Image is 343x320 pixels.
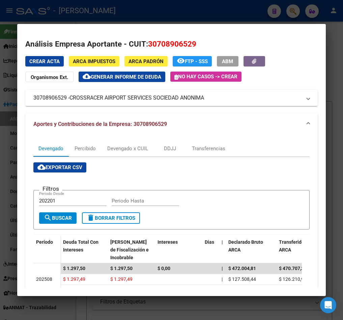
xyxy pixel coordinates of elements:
[128,58,164,64] span: ARCA Padrón
[185,58,208,64] span: FTP - SSS
[29,58,60,64] span: Crear Acta
[110,266,133,271] span: $ 1.297,50
[33,121,167,127] span: Aportes y Contribuciones de la Empresa: 30708906529
[158,266,170,271] span: $ 0,00
[217,56,238,66] button: ABM
[177,57,185,65] mat-icon: remove_red_eye
[279,287,307,293] span: $ 154.599,03
[87,214,95,222] mat-icon: delete
[36,287,52,293] span: 202507
[25,56,64,66] button: Crear Acta
[31,74,68,80] strong: Organismos Ext.
[107,145,148,152] div: Devengado x CUIL
[110,276,133,282] span: $ 1.297,49
[33,235,60,263] datatable-header-cell: Período
[87,215,135,221] span: Borrar Filtros
[124,56,168,66] button: ARCA Padrón
[75,145,96,152] div: Percibido
[37,164,82,170] span: Exportar CSV
[25,113,318,135] mat-expansion-panel-header: Aportes y Contribuciones de la Empresa: 30708906529
[170,72,241,82] button: No hay casos -> Crear
[37,163,46,171] mat-icon: cloud_download
[38,145,63,152] div: Devengado
[36,276,52,282] span: 202508
[174,74,237,80] span: No hay casos -> Crear
[173,56,212,66] button: FTP - SSS
[228,239,263,252] span: Declarado Bruto ARCA
[222,239,223,245] span: |
[228,287,256,293] span: $ 154.599,03
[60,235,108,265] datatable-header-cell: Deuda Total Con Intereses
[83,72,91,80] mat-icon: cloud_download
[79,72,165,82] button: Generar informe de deuda
[91,74,161,80] span: Generar informe de deuda
[228,266,256,271] span: $ 472.004,81
[82,212,140,224] button: Borrar Filtros
[33,94,302,102] mat-panel-title: 30708906529 -
[164,145,176,152] div: DDJJ
[110,239,149,260] span: [PERSON_NAME] de Fiscalización e Incobrable
[202,235,219,265] datatable-header-cell: Dias
[205,239,214,245] span: Dias
[69,56,119,66] button: ARCA Impuestos
[69,94,204,102] span: CROSSRACER AIRPORT SERVICES SOCIEDAD ANONIMA
[320,297,336,313] div: Open Intercom Messenger
[44,215,72,221] span: Buscar
[226,235,276,265] datatable-header-cell: Declarado Bruto ARCA
[25,90,318,106] mat-expansion-panel-header: 30708906529 -CROSSRACER AIRPORT SERVICES SOCIEDAD ANONIMA
[63,239,98,252] span: Deuda Total Con Intereses
[279,276,307,282] span: $ 126.210,95
[25,72,74,82] button: Organismos Ext.
[36,239,53,245] span: Período
[222,287,223,293] span: |
[222,266,223,271] span: |
[222,58,233,64] span: ABM
[276,235,327,265] datatable-header-cell: Transferido Bruto ARCA
[39,185,62,192] h3: Filtros
[222,276,223,282] span: |
[148,39,196,48] span: 30708906529
[25,38,318,50] h2: Análisis Empresa Aportante - CUIT:
[63,276,85,282] span: $ 1.297,49
[228,276,256,282] span: $ 127.508,44
[155,235,202,265] datatable-header-cell: Intereses
[158,239,178,245] span: Intereses
[44,214,52,222] mat-icon: search
[279,266,307,271] span: $ 470.707,31
[33,162,86,172] button: Exportar CSV
[279,239,317,252] span: Transferido Bruto ARCA
[73,58,115,64] span: ARCA Impuestos
[63,266,85,271] span: $ 1.297,50
[219,235,226,265] datatable-header-cell: |
[39,212,77,224] button: Buscar
[108,235,155,265] datatable-header-cell: Deuda Bruta Neto de Fiscalización e Incobrable
[192,145,225,152] div: Transferencias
